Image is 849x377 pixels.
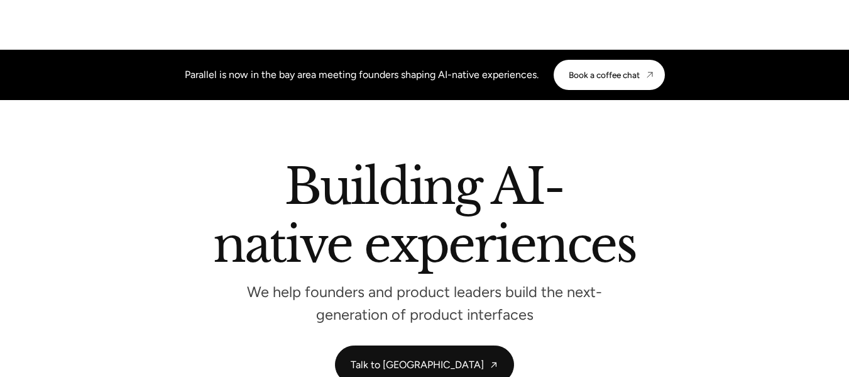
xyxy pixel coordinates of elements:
h2: Building AI-native experiences [79,163,770,274]
div: Parallel is now in the bay area meeting founders shaping AI-native experiences. [185,67,539,82]
img: CTA arrow image [645,70,655,80]
a: Book a coffee chat [554,60,665,90]
p: We help founders and product leaders build the next-generation of product interfaces [236,287,613,320]
div: Book a coffee chat [569,70,640,80]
